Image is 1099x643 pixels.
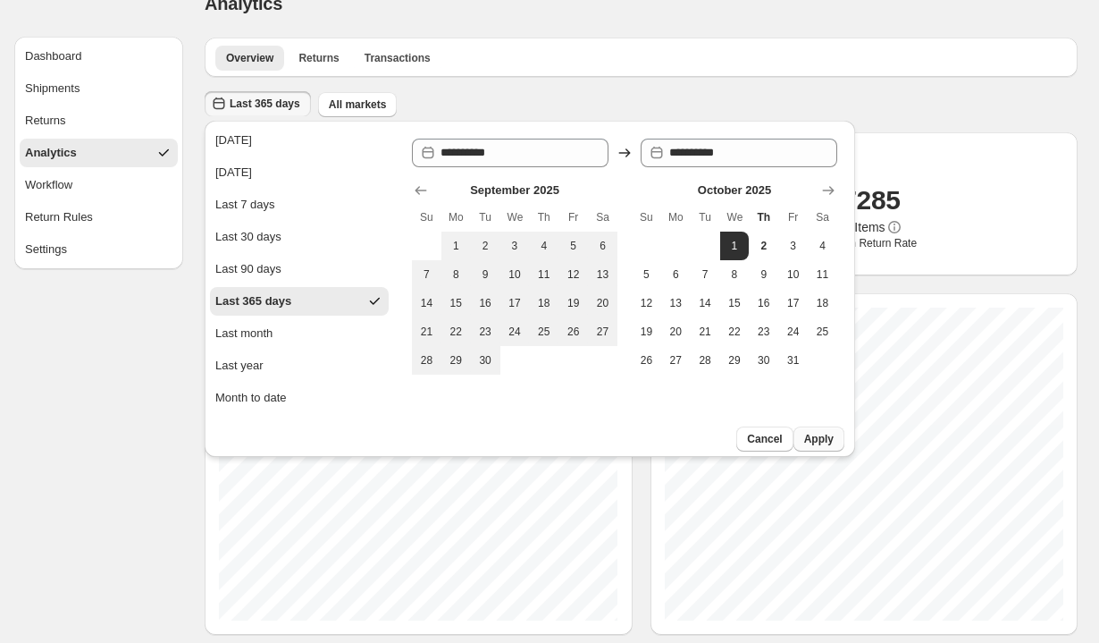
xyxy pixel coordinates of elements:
button: Saturday September 6 2025 [588,232,617,260]
button: Last 365 days [210,287,389,316]
th: Monday [441,203,471,232]
span: 4 [536,239,551,253]
button: Tuesday September 30 2025 [471,346,500,375]
button: Saturday October 25 2025 [808,317,837,346]
span: Item Return Rate [810,236,917,250]
span: 13 [668,296,684,310]
span: Tu [698,210,713,224]
span: 18 [536,296,551,310]
button: Friday October 24 2025 [778,317,808,346]
span: 17 [508,296,523,310]
span: 25 [536,325,551,339]
span: 21 [419,325,434,339]
span: 27 [595,325,610,339]
span: 4 [815,239,830,253]
button: Thursday October 9 2025 [749,260,778,289]
button: Friday September 19 2025 [558,289,588,317]
button: Wednesday October 15 2025 [720,289,750,317]
span: 10 [785,267,801,282]
button: [DATE] [210,158,389,187]
span: 15 [727,296,742,310]
span: 1 [449,239,464,253]
span: 8 [727,267,742,282]
button: Monday October 6 2025 [661,260,691,289]
span: All markets [329,97,387,112]
th: Friday [558,203,588,232]
button: Monday September 8 2025 [441,260,471,289]
span: Mo [449,210,464,224]
span: 16 [478,296,493,310]
span: 11 [815,267,830,282]
div: Last 365 days [215,292,291,310]
button: Tuesday September 2 2025 [471,232,500,260]
button: Thursday October 16 2025 [749,289,778,317]
span: 26 [639,353,654,368]
button: Monday September 29 2025 [441,346,471,375]
span: 22 [727,325,742,339]
span: 6 [668,267,684,282]
span: 12 [639,296,654,310]
span: 19 [566,296,581,310]
button: Sunday September 28 2025 [412,346,441,375]
span: 16 [756,296,771,310]
th: Wednesday [720,203,750,232]
span: 20 [668,325,684,339]
span: Dashboard [25,47,82,65]
span: 25 [815,325,830,339]
button: Wednesday September 3 2025 [500,232,530,260]
div: Last year [215,357,263,375]
span: Tu [478,210,493,224]
button: Analytics [20,139,178,167]
th: Saturday [808,203,837,232]
span: 28 [419,353,434,368]
span: 21 [698,325,713,339]
button: Sunday October 26 2025 [632,346,661,375]
th: Sunday [412,203,441,232]
th: Wednesday [500,203,530,232]
span: 2 [478,239,493,253]
button: Wednesday September 24 2025 [500,317,530,346]
button: Tuesday September 16 2025 [471,289,500,317]
button: Apply [793,427,844,452]
button: Monday September 1 2025 [441,232,471,260]
span: Overview [226,51,273,65]
button: Tuesday October 14 2025 [691,289,720,317]
span: 1 [727,239,742,253]
span: 10 [508,267,523,282]
th: Friday [778,203,808,232]
span: 23 [756,325,771,339]
button: Dashboard [20,42,178,71]
th: Thursday [529,203,558,232]
button: Friday October 10 2025 [778,260,808,289]
span: We [508,210,523,224]
span: 30 [478,353,493,368]
span: Returns [298,51,339,65]
button: Monday October 27 2025 [661,346,691,375]
div: Last month [215,325,273,343]
button: Sunday September 7 2025 [412,260,441,289]
span: 20 [595,296,610,310]
button: Tuesday October 28 2025 [691,346,720,375]
th: Saturday [588,203,617,232]
button: Month to date [210,384,389,412]
span: Sa [595,210,610,224]
span: Cancel [747,432,782,446]
th: Tuesday [691,203,720,232]
div: Last 7 days [215,196,275,214]
span: 28 [698,353,713,368]
button: Saturday September 13 2025 [588,260,617,289]
h1: 47285 [827,182,901,218]
button: Saturday September 27 2025 [588,317,617,346]
button: Returns [20,106,178,135]
button: Return Rules [20,203,178,232]
button: Last 7 days [210,190,389,219]
button: Wednesday September 17 2025 [500,289,530,317]
span: 18 [815,296,830,310]
div: Month to date [215,389,287,407]
button: End of range Wednesday October 1 2025 [720,232,750,260]
button: Thursday September 25 2025 [529,317,558,346]
span: Su [639,210,654,224]
button: Wednesday September 10 2025 [500,260,530,289]
span: 19 [639,325,654,339]
span: 8 [449,267,464,282]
